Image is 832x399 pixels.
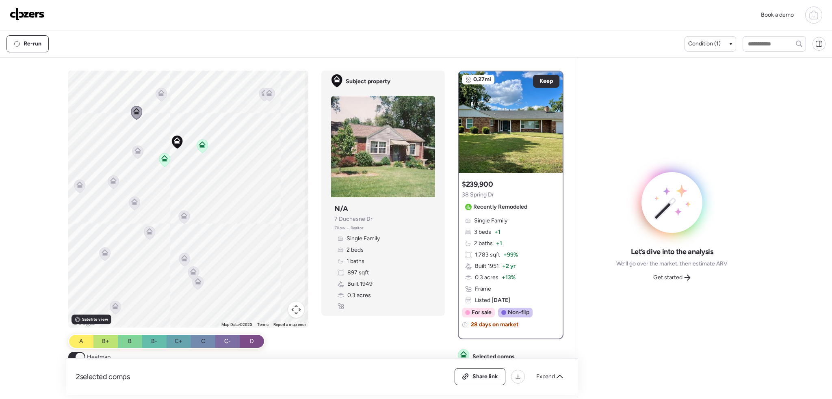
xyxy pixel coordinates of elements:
[347,257,364,265] span: 1 baths
[472,308,492,317] span: For sale
[334,215,373,223] span: 7 Duchesne Dr
[70,317,97,328] a: Open this area in Google Maps (opens a new window)
[347,246,364,254] span: 2 beds
[128,337,132,345] span: B
[761,11,794,18] span: Book a demo
[288,302,304,318] button: Map camera controls
[250,337,254,345] span: D
[688,40,721,48] span: Condition (1)
[472,373,498,381] span: Share link
[76,372,130,382] span: 2 selected comps
[87,353,110,361] span: Heatmap
[224,337,231,345] span: C-
[539,77,553,85] span: Keep
[503,251,518,259] span: + 99%
[474,217,507,225] span: Single Family
[462,191,494,199] span: 38 Spring Dr
[347,291,371,300] span: 0.3 acres
[502,274,516,282] span: + 13%
[462,179,493,189] h3: $239,900
[473,75,491,84] span: 0.27mi
[508,308,529,317] span: Non-flip
[475,262,499,270] span: Built 1951
[70,317,97,328] img: Google
[10,8,45,21] img: Logo
[496,239,502,248] span: + 1
[257,322,269,327] a: Terms (opens in new tab)
[631,247,713,257] span: Let’s dive into the analysis
[82,316,108,323] span: Satellite view
[346,78,390,86] span: Subject property
[151,337,157,345] span: B-
[494,228,500,236] span: + 1
[616,260,728,268] span: We’ll go over the market, then estimate ARV
[502,262,516,270] span: + 2 yr
[475,251,500,259] span: 1,783 sqft
[24,40,41,48] span: Re-run
[334,225,345,231] span: Zillow
[471,321,519,329] span: 28 days on market
[221,322,252,327] span: Map Data ©2025
[102,337,109,345] span: B+
[351,225,364,231] span: Realtor
[536,373,555,381] span: Expand
[175,337,182,345] span: C+
[653,274,682,282] span: Get started
[347,225,349,231] span: •
[201,337,205,345] span: C
[490,297,510,304] span: [DATE]
[475,285,491,293] span: Frame
[472,353,515,361] span: Selected comps
[79,337,83,345] span: A
[475,296,510,304] span: Listed
[334,204,348,214] h3: N/A
[473,203,527,211] span: Recently Remodeled
[273,322,306,327] a: Report a map error
[347,280,373,288] span: Built 1949
[347,235,380,243] span: Single Family
[475,274,498,282] span: 0.3 acres
[474,228,491,236] span: 3 beds
[347,269,369,277] span: 897 sqft
[474,239,493,248] span: 2 baths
